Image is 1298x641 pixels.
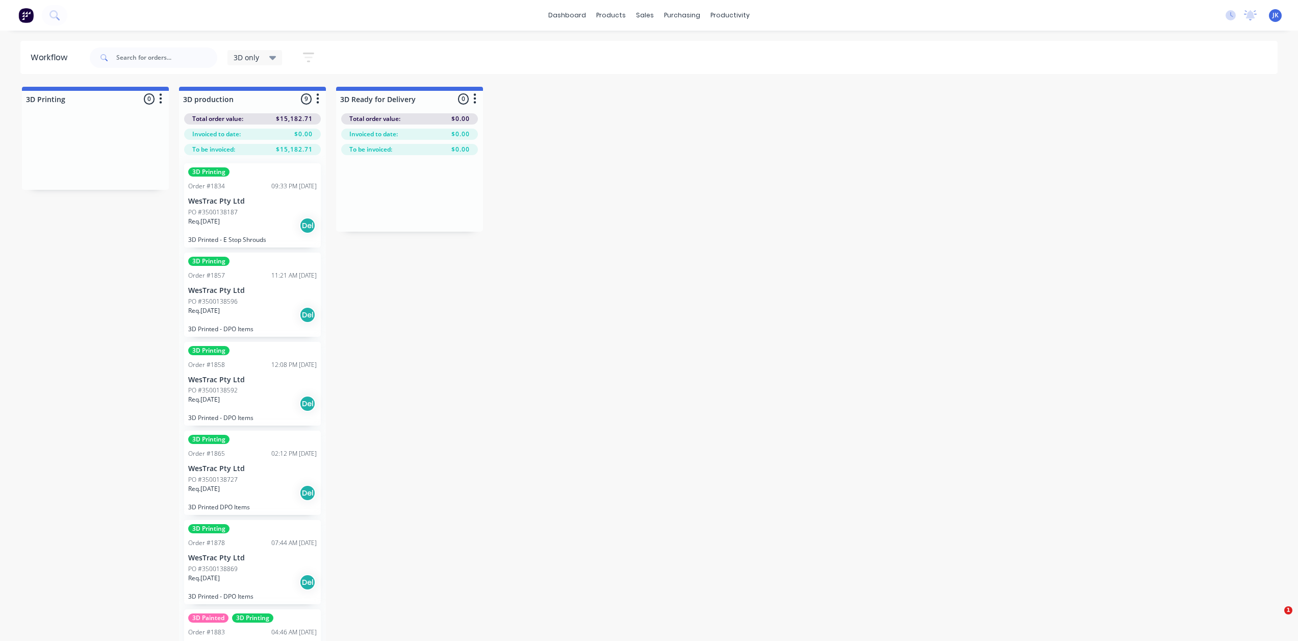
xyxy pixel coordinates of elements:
[271,360,317,369] div: 12:08 PM [DATE]
[192,130,241,139] span: Invoiced to date:
[188,574,220,583] p: Req. [DATE]
[188,208,238,217] p: PO #3500138187
[349,145,392,154] span: To be invoiced:
[299,217,316,234] div: Del
[271,538,317,548] div: 07:44 AM [DATE]
[184,342,321,426] div: 3D PrintingOrder #185812:08 PM [DATE]WesTrac Pty LtdPO #3500138592Req.[DATE]Del3D Printed - DPO I...
[188,395,220,404] p: Req. [DATE]
[188,613,228,623] div: 3D Painted
[188,524,230,533] div: 3D Printing
[349,114,400,124] span: Total order value:
[188,297,238,306] p: PO #3500138596
[192,114,243,124] span: Total order value:
[188,197,317,206] p: WesTrac Pty Ltd
[188,564,238,574] p: PO #3500138869
[543,8,591,23] a: dashboard
[188,360,225,369] div: Order #1858
[299,396,316,412] div: Del
[188,484,220,494] p: Req. [DATE]
[451,114,470,124] span: $0.00
[188,538,225,548] div: Order #1878
[188,236,317,243] p: 3D Printed - E Stop Shrouds
[188,182,225,191] div: Order #1834
[631,8,659,23] div: sales
[188,503,317,511] p: 3D Printed DPO Items
[188,286,317,295] p: WesTrac Pty Ltd
[184,520,321,604] div: 3D PrintingOrder #187807:44 AM [DATE]WesTrac Pty LtdPO #3500138869Req.[DATE]Del3D Printed - DPO I...
[116,47,217,68] input: Search for orders...
[18,8,34,23] img: Factory
[276,114,313,124] span: $15,182.71
[192,145,235,154] span: To be invoiced:
[188,464,317,473] p: WesTrac Pty Ltd
[188,628,225,637] div: Order #1883
[591,8,631,23] div: products
[188,306,220,315] p: Req. [DATE]
[188,386,238,395] p: PO #3500138592
[271,182,317,191] div: 09:33 PM [DATE]
[271,449,317,458] div: 02:12 PM [DATE]
[188,435,230,444] div: 3D Printing
[271,271,317,280] div: 11:21 AM [DATE]
[1272,11,1279,20] span: JK
[188,271,225,280] div: Order #1857
[659,8,705,23] div: purchasing
[349,130,398,139] span: Invoiced to date:
[705,8,755,23] div: productivity
[188,346,230,355] div: 3D Printing
[299,485,316,501] div: Del
[31,52,72,64] div: Workflow
[1284,606,1292,614] span: 1
[188,449,225,458] div: Order #1865
[299,574,316,590] div: Del
[188,554,317,562] p: WesTrac Pty Ltd
[188,167,230,177] div: 3D Printing
[188,414,317,422] p: 3D Printed - DPO Items
[451,145,470,154] span: $0.00
[294,130,313,139] span: $0.00
[276,145,313,154] span: $15,182.71
[184,163,321,248] div: 3D PrintingOrder #183409:33 PM [DATE]WesTrac Pty LtdPO #3500138187Req.[DATE]Del3D Printed - E Sto...
[299,307,316,323] div: Del
[271,628,317,637] div: 04:46 AM [DATE]
[1263,606,1288,631] iframe: Intercom live chat
[188,475,238,484] p: PO #3500138727
[188,593,317,600] p: 3D Printed - DPO Items
[188,376,317,384] p: WesTrac Pty Ltd
[451,130,470,139] span: $0.00
[188,325,317,333] p: 3D Printed - DPO Items
[232,613,273,623] div: 3D Printing
[188,217,220,226] p: Req. [DATE]
[184,253,321,337] div: 3D PrintingOrder #185711:21 AM [DATE]WesTrac Pty LtdPO #3500138596Req.[DATE]Del3D Printed - DPO I...
[184,431,321,515] div: 3D PrintingOrder #186502:12 PM [DATE]WesTrac Pty LtdPO #3500138727Req.[DATE]Del3D Printed DPO Items
[234,52,259,63] span: 3D only
[188,257,230,266] div: 3D Printing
